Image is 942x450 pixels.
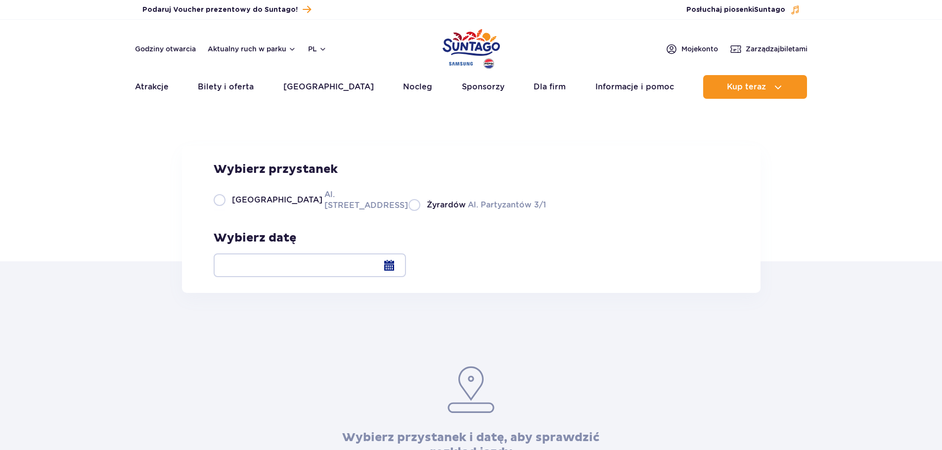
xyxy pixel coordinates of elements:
h3: Wybierz przystanek [214,162,546,177]
a: Informacje i pomoc [595,75,674,99]
button: Posłuchaj piosenkiSuntago [686,5,800,15]
span: Suntago [754,6,785,13]
span: [GEOGRAPHIC_DATA] [232,195,322,205]
a: Nocleg [403,75,432,99]
span: Kup teraz [727,82,766,91]
a: Atrakcje [135,75,169,99]
label: Al. Partyzantów 3/1 [408,199,546,211]
span: Moje konto [681,44,718,54]
a: Bilety i oferta [198,75,254,99]
a: Park of Poland [443,25,500,70]
button: Kup teraz [703,75,807,99]
a: Mojekonto [666,43,718,55]
a: [GEOGRAPHIC_DATA] [283,75,374,99]
span: Posłuchaj piosenki [686,5,785,15]
span: Żyrardów [427,200,466,210]
span: Podaruj Voucher prezentowy do Suntago! [142,5,298,15]
a: Sponsorzy [462,75,504,99]
button: pl [308,44,327,54]
h3: Wybierz datę [214,231,406,245]
a: Zarządzajbiletami [730,43,807,55]
button: Aktualny ruch w parku [208,45,296,53]
span: Zarządzaj biletami [746,44,807,54]
a: Dla firm [534,75,566,99]
img: pin.953eee3c.svg [446,365,496,414]
label: Al. [STREET_ADDRESS] [214,189,397,211]
a: Podaruj Voucher prezentowy do Suntago! [142,3,311,16]
a: Godziny otwarcia [135,44,196,54]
